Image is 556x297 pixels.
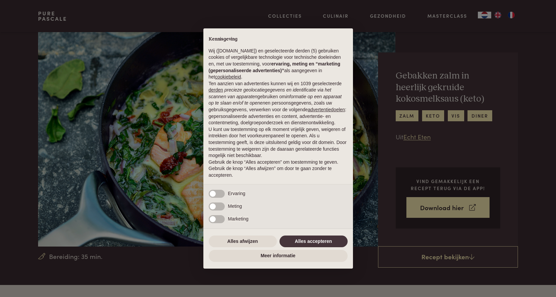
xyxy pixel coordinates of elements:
span: Ervaring [228,191,245,196]
a: cookiebeleid [215,74,241,80]
span: Marketing [228,216,248,221]
button: Meer informatie [209,250,348,262]
h2: Kennisgeving [209,36,348,42]
p: Wij ([DOMAIN_NAME]) en geselecteerde derden (5) gebruiken cookies of vergelijkbare technologie vo... [209,48,348,81]
span: Meting [228,203,242,209]
button: Alles accepteren [280,236,348,248]
button: advertentiedoelen [308,107,345,113]
em: informatie op een apparaat op te slaan en/of te openen [209,94,342,106]
p: Gebruik de knop “Alles accepteren” om toestemming te geven. Gebruik de knop “Alles afwijzen” om d... [209,159,348,179]
button: derden [209,87,223,94]
strong: ervaring, meting en “marketing (gepersonaliseerde advertenties)” [209,61,340,73]
p: Ten aanzien van advertenties kunnen wij en 1039 geselecteerde gebruiken om en persoonsgegevens, z... [209,81,348,126]
button: Alles afwijzen [209,236,277,248]
p: U kunt uw toestemming op elk moment vrijelijk geven, weigeren of intrekken door het voorkeurenpan... [209,126,348,159]
em: precieze geolocatiegegevens en identificatie via het scannen van apparaten [209,87,331,99]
